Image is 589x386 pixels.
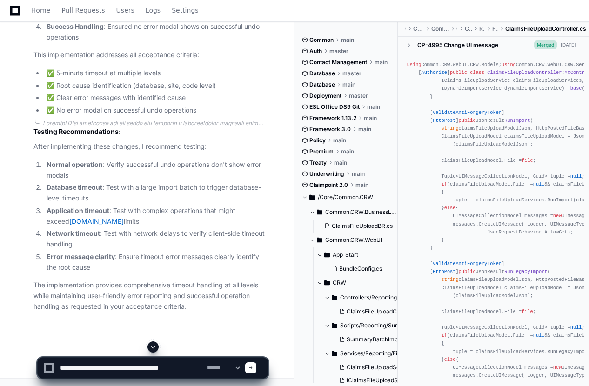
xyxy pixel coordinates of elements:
button: BundleConfig.cs [328,262,400,275]
span: ESL Office DS9 Git [309,103,360,111]
span: Database [309,70,335,77]
button: ClaimsFileUploadBR.cs [321,220,393,233]
span: main [333,137,346,144]
span: Common [309,36,334,44]
span: main [341,36,354,44]
svg: Directory [309,192,315,203]
span: ValidateAntiForgeryToken [433,261,502,266]
span: Controllers/Reporting/FileImport [340,294,413,301]
span: Reporting [479,25,485,33]
span: Settings [172,7,198,13]
span: null [533,181,545,187]
span: main [355,181,368,189]
button: SummaryBatchImportJS.js [335,333,415,346]
span: if [442,181,447,187]
span: Common.CRW [413,25,424,33]
button: Common.CRW.WebUI [309,233,398,247]
span: using [407,62,422,67]
span: Framework 1.13.2 [309,114,356,122]
span: Treaty [309,159,327,166]
span: Common.CRW.BusinessLogic/BusinessRules [325,208,398,216]
div: [DATE] [561,41,576,48]
li: : Verify successful undo operations don't show error modals [44,160,268,181]
span: /Core/Common.CRW [318,193,373,201]
span: RunImport [504,118,530,123]
span: master [349,92,368,100]
span: Common.CRW.WebUI [325,236,382,244]
span: Common.CRW.WebUI [431,25,449,33]
span: Policy [309,137,326,144]
span: Authorize [421,70,447,75]
span: public [459,118,476,123]
span: public [459,269,476,274]
span: if [442,333,447,338]
span: ValidateAntiForgeryToken [433,109,502,115]
span: else [444,205,456,211]
span: main [352,170,365,178]
li: : Ensure timeout error messages clearly identify the root cause [44,252,268,273]
svg: Directory [317,234,322,246]
p: The implementation provides comprehensive timeout handling at all levels while maintaining user-f... [33,280,268,312]
svg: Directory [332,320,337,331]
span: base [570,86,582,91]
strong: Database timeout [47,183,102,191]
span: Premium [309,148,334,155]
span: master [342,70,361,77]
span: ClaimsFileUploadBR.cs [332,222,393,230]
button: CRW [317,275,406,290]
strong: Success Handling [47,22,104,30]
span: null [570,325,582,330]
h2: Testing Recommendations: [33,127,268,136]
li: ✅ Root cause identification (database, site, code level) [44,80,268,91]
li: ✅ Clear error messages with identified cause [44,93,268,103]
svg: Directory [324,277,330,288]
span: null [533,333,545,338]
p: This implementation addresses all acceptance criteria: [33,50,268,60]
svg: Directory [324,249,330,260]
span: file [522,309,533,314]
span: BundleConfig.cs [339,265,382,273]
span: main [342,81,355,88]
li: : Test with network delays to verify client-side timeout handling [44,228,268,250]
span: class [470,70,484,75]
li: ✅ No error modal on successful undo operations [44,105,268,116]
span: Scripts/Reporting/SummaryBatch [340,322,413,329]
span: Contact Management [309,59,367,66]
span: main [375,59,388,66]
span: SummaryBatchImportJS.js [347,336,418,343]
button: ClaimsFileUploadController.cs [335,305,415,318]
span: Underwriting [309,170,344,178]
span: RunLegacyImport [504,269,547,274]
button: Scripts/Reporting/SummaryBatch [324,318,413,333]
a: [DOMAIN_NAME] [69,217,124,225]
span: Home [31,7,50,13]
span: Claimpoint 2.0 [309,181,348,189]
span: main [367,103,380,111]
li: : Test with complex operations that might exceed limits [44,206,268,227]
span: null [570,173,582,179]
span: Database [309,81,335,88]
span: App_Start [333,251,358,259]
button: Common.CRW.BusinessLogic/BusinessRules [309,205,398,220]
span: file [522,157,533,163]
span: using [502,62,516,67]
span: new [553,213,562,219]
span: FileImport [492,25,498,33]
span: Deployment [309,92,341,100]
li: : Ensured no error modal shows on successful undo operations [44,21,268,43]
span: public [450,70,467,75]
span: Controllers [465,25,472,33]
span: ClaimsFileUploadController.cs [347,308,426,315]
li: : Test with a large import batch to trigger database-level timeouts [44,182,268,204]
span: master [329,47,348,55]
button: /Core/Common.CRW [302,190,391,205]
span: Logs [146,7,161,13]
strong: Application timeout [47,206,109,214]
span: ClaimsFileUploadController [487,70,562,75]
span: main [334,159,347,166]
span: string [442,277,459,282]
span: main [358,126,371,133]
span: CRW [333,279,346,286]
span: Pull Requests [61,7,105,13]
span: Users [116,7,134,13]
